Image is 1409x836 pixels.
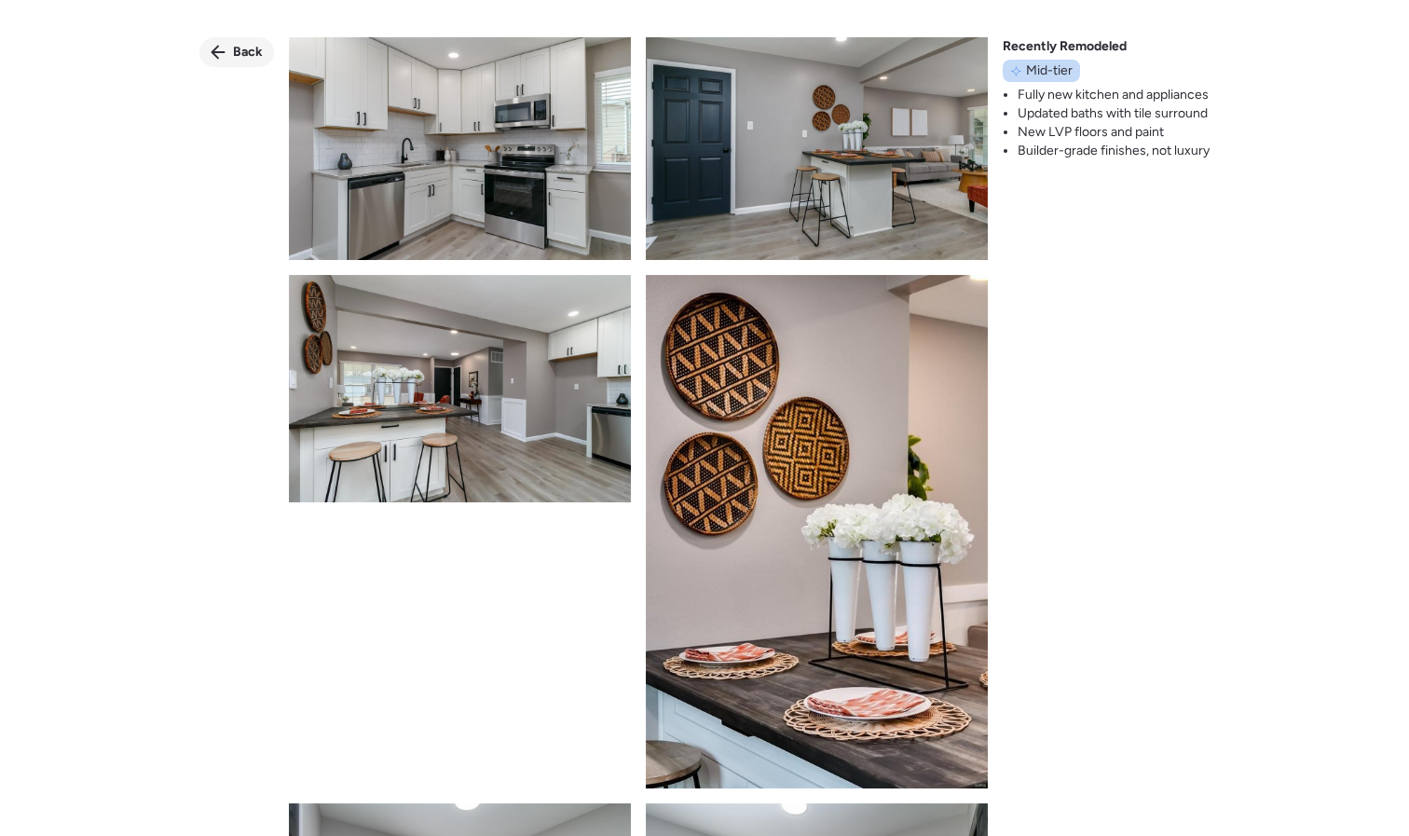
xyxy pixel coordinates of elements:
img: product [646,275,988,788]
li: New LVP floors and paint [1018,123,1210,142]
li: Updated baths with tile surround [1018,104,1210,123]
span: Back [233,43,263,62]
img: product [289,33,631,260]
li: Builder-grade finishes, not luxury [1018,142,1210,160]
img: product [646,33,988,260]
li: Fully new kitchen and appliances [1018,86,1210,104]
span: Mid-tier [1026,62,1073,80]
span: Recently Remodeled [1003,37,1127,56]
img: product [289,275,631,502]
